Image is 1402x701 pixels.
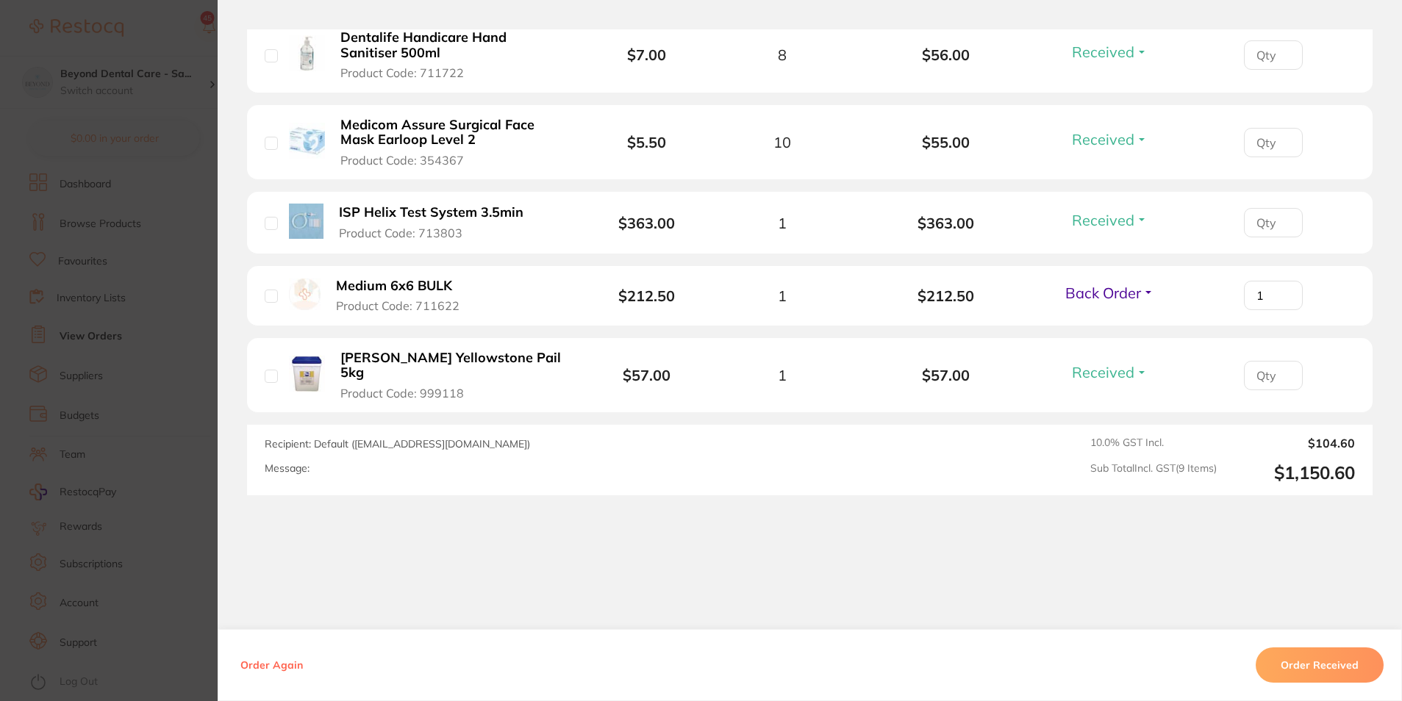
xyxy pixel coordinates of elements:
[289,356,325,392] img: Ainsworth Yellowstone Pail 5kg
[1244,128,1303,157] input: Qty
[335,204,540,240] button: ISP Helix Test System 3.5min Product Code: 713803
[289,35,325,71] img: Dentalife Handicare Hand Sanitiser 500ml
[1067,363,1152,381] button: Received
[865,134,1028,151] b: $55.00
[1256,647,1384,683] button: Order Received
[340,118,565,148] b: Medicom Assure Surgical Face Mask Earloop Level 2
[1072,130,1134,148] span: Received
[340,387,464,400] span: Product Code: 999118
[265,437,530,450] span: Recipient: Default ( [EMAIL_ADDRESS][DOMAIN_NAME] )
[1072,211,1134,229] span: Received
[865,215,1028,231] b: $363.00
[1090,462,1217,483] span: Sub Total Incl. GST ( 9 Items)
[340,66,464,79] span: Product Code: 711722
[1244,40,1303,70] input: Qty
[778,215,787,231] span: 1
[865,287,1028,304] b: $212.50
[289,204,323,238] img: ISP Helix Test System 3.5min
[336,299,459,312] span: Product Code: 711622
[289,278,321,310] img: Medium 6x6 BULK
[618,214,675,232] b: $363.00
[627,133,666,151] b: $5.50
[1244,208,1303,237] input: Qty
[336,278,452,294] b: Medium 6x6 BULK
[778,367,787,384] span: 1
[778,46,787,63] span: 8
[778,287,787,304] span: 1
[339,205,523,220] b: ISP Helix Test System 3.5min
[1067,43,1152,61] button: Received
[236,658,307,672] button: Order Again
[623,366,670,384] b: $57.00
[289,123,325,159] img: Medicom Assure Surgical Face Mask Earloop Level 2
[618,287,675,305] b: $212.50
[1065,284,1141,302] span: Back Order
[340,350,565,381] b: [PERSON_NAME] Yellowstone Pail 5kg
[773,134,791,151] span: 10
[1072,363,1134,381] span: Received
[865,46,1028,63] b: $56.00
[340,30,565,60] b: Dentalife Handicare Hand Sanitiser 500ml
[340,154,464,167] span: Product Code: 354367
[1228,436,1355,450] output: $104.60
[1228,462,1355,483] output: $1,150.60
[1072,43,1134,61] span: Received
[1244,361,1303,390] input: Qty
[336,350,570,401] button: [PERSON_NAME] Yellowstone Pail 5kg Product Code: 999118
[265,462,310,475] label: Message:
[336,117,570,168] button: Medicom Assure Surgical Face Mask Earloop Level 2 Product Code: 354367
[1244,281,1303,310] input: Qty
[1061,284,1159,302] button: Back Order
[1067,130,1152,148] button: Received
[332,278,479,314] button: Medium 6x6 BULK Product Code: 711622
[336,29,570,81] button: Dentalife Handicare Hand Sanitiser 500ml Product Code: 711722
[865,367,1028,384] b: $57.00
[1090,436,1217,450] span: 10.0 % GST Incl.
[627,46,666,64] b: $7.00
[1067,211,1152,229] button: Received
[339,226,462,240] span: Product Code: 713803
